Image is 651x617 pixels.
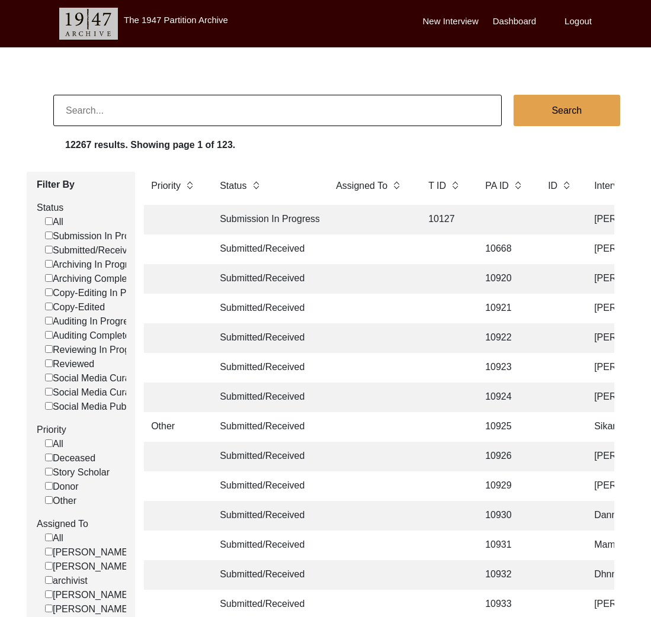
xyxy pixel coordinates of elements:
[124,15,228,25] label: The 1947 Partition Archive
[213,353,319,383] td: Submitted/Received
[45,482,53,490] input: Donor
[45,288,53,296] input: Copy-Editing In Progress
[548,179,557,193] label: ID
[45,272,140,286] label: Archiving Completed
[213,412,319,442] td: Submitted/Received
[45,345,53,353] input: Reviewing In Progress
[45,494,76,508] label: Other
[45,246,53,253] input: Submitted/Received
[478,264,531,294] td: 10920
[428,179,446,193] label: T ID
[45,545,131,560] label: [PERSON_NAME]
[514,179,522,192] img: sort-button.png
[478,560,531,590] td: 10932
[45,314,138,329] label: Auditing In Progress
[478,501,531,531] td: 10930
[45,274,53,282] input: Archiving Completed
[45,451,95,465] label: Deceased
[485,179,509,193] label: PA ID
[213,323,319,353] td: Submitted/Received
[213,234,319,264] td: Submitted/Received
[45,331,53,339] input: Auditing Completed
[213,205,319,234] td: Submission In Progress
[45,303,53,310] input: Copy-Edited
[45,590,53,598] input: [PERSON_NAME]
[45,605,53,612] input: [PERSON_NAME]
[45,531,63,545] label: All
[565,15,592,28] label: Logout
[37,517,126,531] label: Assigned To
[252,179,260,192] img: sort-button.png
[213,560,319,590] td: Submitted/Received
[45,400,151,414] label: Social Media Published
[478,353,531,383] td: 10923
[213,531,319,560] td: Submitted/Received
[45,465,110,480] label: Story Scholar
[45,229,153,243] label: Submission In Progress
[53,95,502,126] input: Search...
[392,179,400,192] img: sort-button.png
[478,234,531,264] td: 10668
[59,8,118,40] img: header-logo.png
[45,215,63,229] label: All
[45,534,53,541] input: All
[144,412,203,442] td: Other
[213,264,319,294] td: Submitted/Received
[478,412,531,442] td: 10925
[45,343,147,357] label: Reviewing In Progress
[45,258,143,272] label: Archiving In Progress
[213,471,319,501] td: Submitted/Received
[45,388,53,396] input: Social Media Curated
[45,217,53,225] input: All
[45,576,53,584] input: archivist
[65,138,235,152] label: 12267 results. Showing page 1 of 123.
[45,371,197,385] label: Social Media Curation In Progress
[562,179,570,192] img: sort-button.png
[478,294,531,323] td: 10921
[478,471,531,501] td: 10929
[213,294,319,323] td: Submitted/Received
[478,323,531,353] td: 10922
[45,385,143,400] label: Social Media Curated
[213,383,319,412] td: Submitted/Received
[45,357,94,371] label: Reviewed
[45,359,53,367] input: Reviewed
[37,201,126,215] label: Status
[37,178,126,192] label: Filter By
[45,562,53,570] input: [PERSON_NAME]
[45,374,53,381] input: Social Media Curation In Progress
[45,480,79,494] label: Donor
[45,286,158,300] label: Copy-Editing In Progress
[421,205,469,234] td: 10127
[213,442,319,471] td: Submitted/Received
[478,383,531,412] td: 10924
[45,317,53,324] input: Auditing In Progress
[45,602,131,616] label: [PERSON_NAME]
[45,402,53,410] input: Social Media Published
[45,437,63,451] label: All
[45,496,53,504] input: Other
[45,454,53,461] input: Deceased
[478,531,531,560] td: 10931
[37,423,126,437] label: Priority
[45,243,137,258] label: Submitted/Received
[45,232,53,239] input: Submission In Progress
[45,439,53,447] input: All
[45,300,105,314] label: Copy-Edited
[478,442,531,471] td: 10926
[423,15,479,28] label: New Interview
[493,15,536,28] label: Dashboard
[185,179,194,192] img: sort-button.png
[151,179,181,193] label: Priority
[45,329,136,343] label: Auditing Completed
[213,501,319,531] td: Submitted/Received
[45,260,53,268] input: Archiving In Progress
[45,548,53,555] input: [PERSON_NAME]
[336,179,387,193] label: Assigned To
[45,560,131,574] label: [PERSON_NAME]
[45,574,88,588] label: archivist
[514,95,620,126] button: Search
[45,588,131,602] label: [PERSON_NAME]
[451,179,459,192] img: sort-button.png
[220,179,246,193] label: Status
